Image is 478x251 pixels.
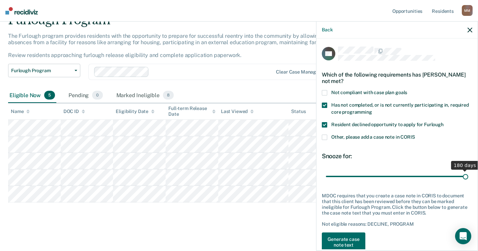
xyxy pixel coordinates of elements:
span: Furlough Program [11,68,72,74]
div: Status [291,109,306,114]
div: Marked Ineligible [115,88,175,103]
p: The Furlough program provides residents with the opportunity to prepare for successful reentry in... [8,33,362,59]
div: Eligible Now [8,88,56,103]
span: 5 [44,91,55,100]
div: DOC ID [63,109,85,114]
span: Has not completed, or is not currently participating in, required core programming [331,102,469,115]
span: Resident declined opportunity to apply for Furlough [331,122,444,127]
span: 0 [92,91,103,100]
div: Snooze for: [322,152,472,160]
div: Clear case managers [276,69,323,75]
div: Open Intercom Messenger [455,228,471,244]
div: Eligibility Date [116,109,154,114]
button: Back [322,27,333,33]
div: M M [462,5,473,16]
div: Full-term Release Date [168,106,216,117]
div: Which of the following requirements has [PERSON_NAME] not met? [322,66,472,90]
span: Other, please add a case note in CORIS [331,134,415,140]
div: Pending [67,88,104,103]
div: MDOC requires that you create a case note in CORIS to document that this client has been reviewed... [322,193,472,216]
div: Furlough Program [8,13,367,33]
div: Not eligible reasons: DECLINE, PROGRAM [322,221,472,227]
span: Not compliant with case plan goals [331,90,407,95]
div: Name [11,109,30,114]
div: Last Viewed [221,109,254,114]
img: Recidiviz [5,7,38,15]
span: 8 [163,91,174,100]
